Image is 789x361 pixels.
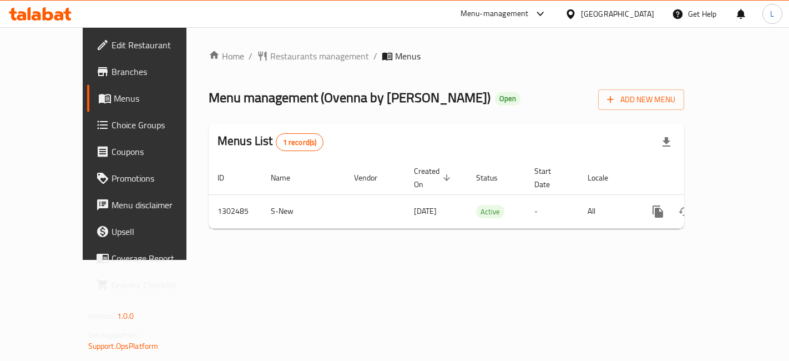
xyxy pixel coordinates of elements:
[607,93,675,107] span: Add New Menu
[112,225,205,238] span: Upsell
[87,58,214,85] a: Branches
[257,49,369,63] a: Restaurants management
[87,32,214,58] a: Edit Restaurant
[218,133,323,151] h2: Menus List
[87,245,214,272] a: Coverage Report
[636,161,760,195] th: Actions
[354,171,392,184] span: Vendor
[112,118,205,132] span: Choice Groups
[588,171,623,184] span: Locale
[87,272,214,298] a: Grocery Checklist
[88,339,159,353] a: Support.OpsPlatform
[476,205,504,218] span: Active
[88,328,139,342] span: Get support on:
[112,145,205,158] span: Coupons
[87,85,214,112] a: Menus
[112,38,205,52] span: Edit Restaurant
[270,49,369,63] span: Restaurants management
[671,198,698,225] button: Change Status
[271,171,305,184] span: Name
[581,8,654,20] div: [GEOGRAPHIC_DATA]
[87,192,214,218] a: Menu disclaimer
[209,49,244,63] a: Home
[495,92,520,106] div: Open
[653,129,680,156] div: Export file
[461,7,529,21] div: Menu-management
[209,49,684,63] nav: breadcrumb
[249,49,252,63] li: /
[209,194,262,228] td: 1302485
[87,218,214,245] a: Upsell
[373,49,377,63] li: /
[112,252,205,265] span: Coverage Report
[598,89,684,110] button: Add New Menu
[87,112,214,138] a: Choice Groups
[87,165,214,192] a: Promotions
[414,204,437,218] span: [DATE]
[218,171,239,184] span: ID
[276,137,323,148] span: 1 record(s)
[87,138,214,165] a: Coupons
[262,194,345,228] td: S-New
[112,65,205,78] span: Branches
[579,194,636,228] td: All
[525,194,579,228] td: -
[209,161,760,229] table: enhanced table
[534,164,565,191] span: Start Date
[112,278,205,292] span: Grocery Checklist
[117,309,134,323] span: 1.0.0
[476,171,512,184] span: Status
[645,198,671,225] button: more
[414,164,454,191] span: Created On
[88,309,115,323] span: Version:
[495,94,520,103] span: Open
[112,198,205,212] span: Menu disclaimer
[209,85,490,110] span: Menu management ( Ovenna by [PERSON_NAME] )
[770,8,774,20] span: L
[395,49,421,63] span: Menus
[112,172,205,185] span: Promotions
[114,92,205,105] span: Menus
[276,133,324,151] div: Total records count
